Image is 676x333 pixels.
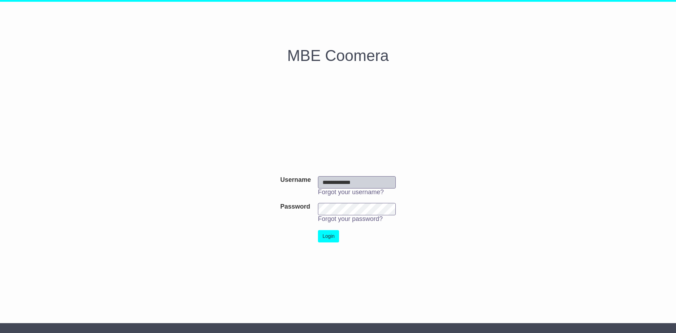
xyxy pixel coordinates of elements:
label: Password [280,203,310,211]
button: Login [318,230,339,242]
a: Forgot your password? [318,215,383,222]
h1: MBE Coomera [161,47,515,64]
a: Forgot your username? [318,189,384,196]
label: Username [280,176,311,184]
